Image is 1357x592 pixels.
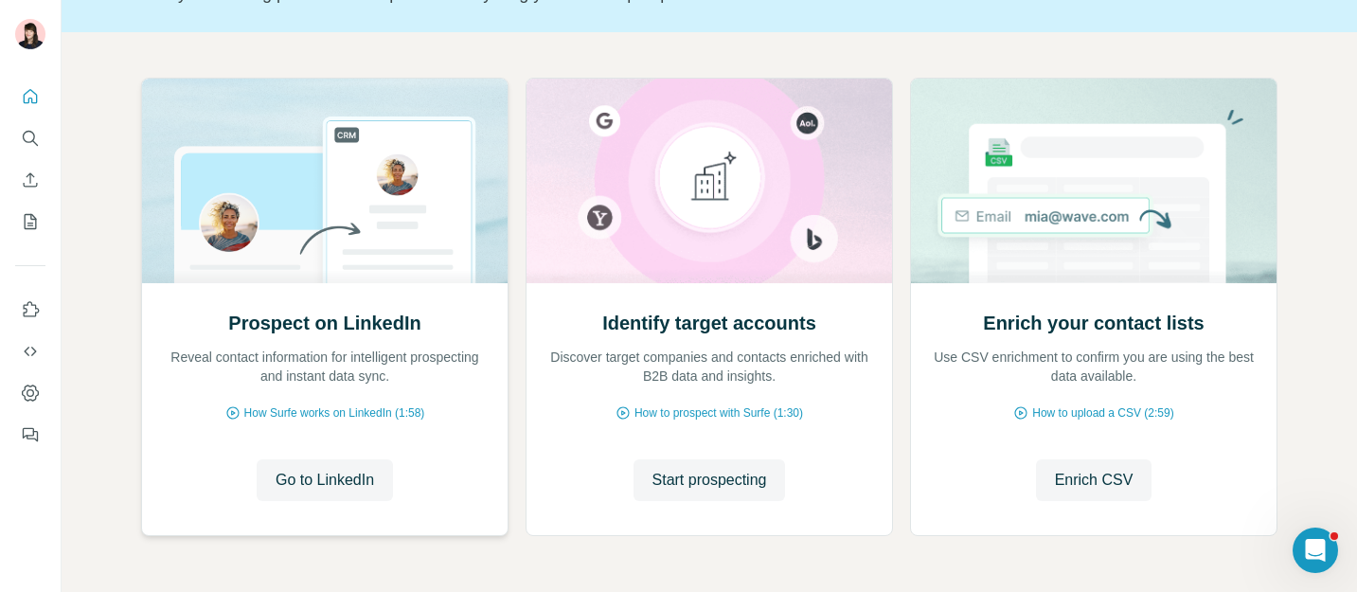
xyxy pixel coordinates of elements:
span: Enrich CSV [1055,469,1134,492]
button: Dashboard [15,376,45,410]
img: Enrich your contact lists [910,79,1277,283]
p: Discover target companies and contacts enriched with B2B data and insights. [545,348,873,386]
p: Use CSV enrichment to confirm you are using the best data available. [930,348,1258,386]
span: How to prospect with Surfe (1:30) [634,404,803,422]
button: Enrich CSV [1036,459,1152,501]
h2: Prospect on LinkedIn [228,310,420,336]
span: Start prospecting [652,469,767,492]
button: Enrich CSV [15,163,45,197]
button: Use Surfe API [15,334,45,368]
span: How Surfe works on LinkedIn (1:58) [244,404,425,422]
h2: Enrich your contact lists [983,310,1204,336]
button: Use Surfe on LinkedIn [15,293,45,327]
span: How to upload a CSV (2:59) [1032,404,1173,422]
h2: Identify target accounts [602,310,816,336]
iframe: Intercom live chat [1293,528,1338,573]
button: Go to LinkedIn [257,459,393,501]
img: Identify target accounts [526,79,893,283]
p: Reveal contact information for intelligent prospecting and instant data sync. [161,348,489,386]
img: Prospect on LinkedIn [141,79,509,283]
button: Search [15,121,45,155]
button: My lists [15,205,45,239]
button: Start prospecting [634,459,786,501]
button: Quick start [15,80,45,114]
img: Avatar [15,19,45,49]
span: Go to LinkedIn [276,469,374,492]
button: Feedback [15,418,45,452]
